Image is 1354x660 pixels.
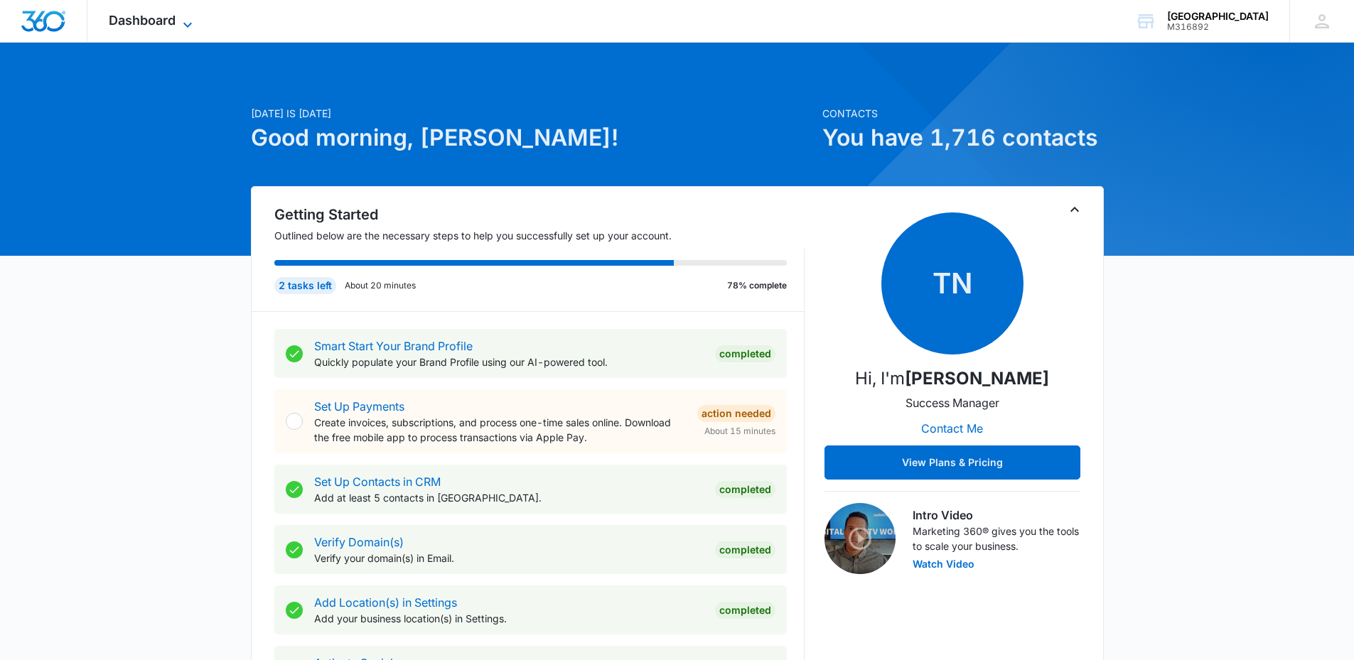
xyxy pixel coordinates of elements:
[314,339,473,353] a: Smart Start Your Brand Profile
[314,551,704,566] p: Verify your domain(s) in Email.
[314,415,686,445] p: Create invoices, subscriptions, and process one-time sales online. Download the free mobile app t...
[913,559,974,569] button: Watch Video
[704,425,775,438] span: About 15 minutes
[907,411,997,445] button: Contact Me
[314,399,404,413] a: Set Up Payments
[715,541,775,558] div: Completed
[314,611,704,626] p: Add your business location(s) in Settings.
[1066,201,1083,218] button: Toggle Collapse
[274,277,336,294] div: 2 tasks left
[822,106,1104,121] p: Contacts
[715,602,775,619] div: Completed
[715,481,775,498] div: Completed
[314,595,457,610] a: Add Location(s) in Settings
[855,366,1049,391] p: Hi, I'm
[274,204,805,225] h2: Getting Started
[1167,22,1269,32] div: account id
[251,106,814,121] p: [DATE] is [DATE]
[251,121,814,155] h1: Good morning, [PERSON_NAME]!
[274,228,805,243] p: Outlined below are the necessary steps to help you successfully set up your account.
[905,368,1049,389] strong: [PERSON_NAME]
[109,13,176,28] span: Dashboard
[314,490,704,505] p: Add at least 5 contacts in [GEOGRAPHIC_DATA].
[314,535,404,549] a: Verify Domain(s)
[345,279,416,292] p: About 20 minutes
[1167,11,1269,22] div: account name
[824,503,896,574] img: Intro Video
[314,475,441,489] a: Set Up Contacts in CRM
[824,445,1080,480] button: View Plans & Pricing
[913,524,1080,553] p: Marketing 360® gives you the tools to scale your business.
[314,355,704,369] p: Quickly populate your Brand Profile using our AI-powered tool.
[715,345,775,362] div: Completed
[906,394,999,411] p: Success Manager
[822,121,1104,155] h1: You have 1,716 contacts
[881,212,1023,355] span: TN
[727,279,787,292] p: 78% complete
[913,507,1080,524] h3: Intro Video
[697,405,775,422] div: Action Needed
